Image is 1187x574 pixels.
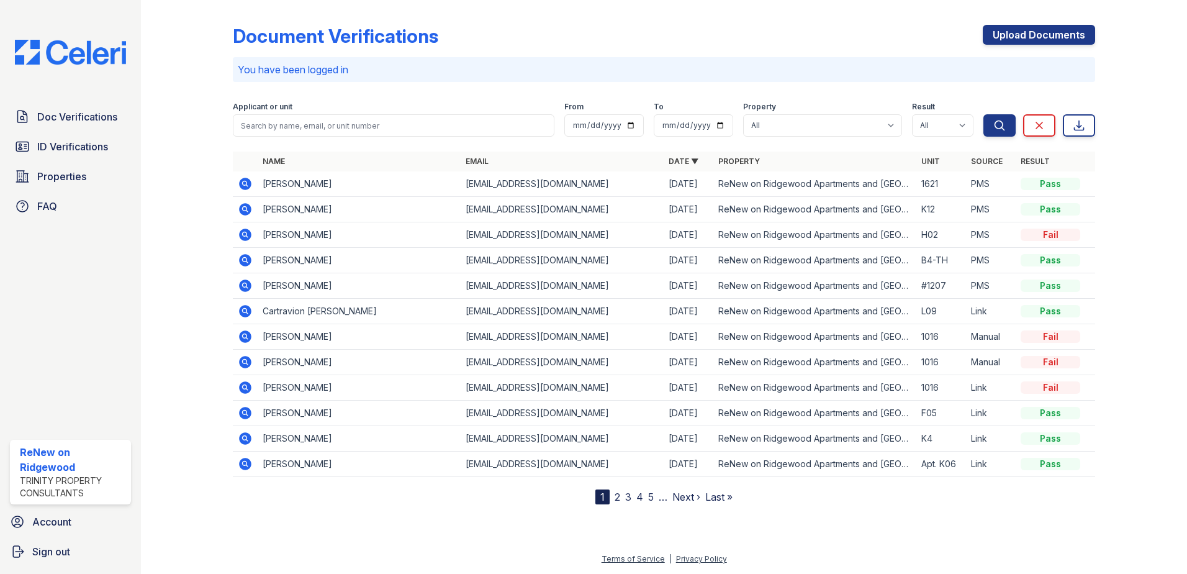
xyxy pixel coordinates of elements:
img: CE_Logo_Blue-a8612792a0a2168367f1c8372b55b34899dd931a85d93a1a3d3e32e68fde9ad4.png [5,40,136,65]
td: Link [966,401,1016,426]
a: Terms of Service [602,554,665,563]
td: #1207 [916,273,966,299]
div: Fail [1021,381,1080,394]
td: [DATE] [664,375,713,401]
td: [PERSON_NAME] [258,401,461,426]
td: [EMAIL_ADDRESS][DOMAIN_NAME] [461,197,664,222]
td: [PERSON_NAME] [258,426,461,452]
td: [EMAIL_ADDRESS][DOMAIN_NAME] [461,299,664,324]
a: Date ▼ [669,157,698,166]
td: ReNew on Ridgewood Apartments and [GEOGRAPHIC_DATA] [713,248,916,273]
td: Manual [966,350,1016,375]
div: Document Verifications [233,25,438,47]
td: Link [966,426,1016,452]
td: ReNew on Ridgewood Apartments and [GEOGRAPHIC_DATA] [713,350,916,375]
td: ReNew on Ridgewood Apartments and [GEOGRAPHIC_DATA] [713,222,916,248]
td: Link [966,299,1016,324]
td: [DATE] [664,401,713,426]
label: Property [743,102,776,112]
a: 4 [636,491,643,503]
td: 1016 [916,324,966,350]
td: Link [966,375,1016,401]
td: [PERSON_NAME] [258,350,461,375]
a: FAQ [10,194,131,219]
a: Sign out [5,539,136,564]
td: [DATE] [664,222,713,248]
td: 1016 [916,375,966,401]
td: 1621 [916,171,966,197]
td: ReNew on Ridgewood Apartments and [GEOGRAPHIC_DATA] [713,324,916,350]
td: ReNew on Ridgewood Apartments and [GEOGRAPHIC_DATA] [713,197,916,222]
td: [EMAIL_ADDRESS][DOMAIN_NAME] [461,273,664,299]
td: [PERSON_NAME] [258,375,461,401]
input: Search by name, email, or unit number [233,114,554,137]
td: PMS [966,273,1016,299]
td: K12 [916,197,966,222]
a: Unit [921,157,940,166]
td: Cartravion [PERSON_NAME] [258,299,461,324]
label: Applicant or unit [233,102,292,112]
td: [DATE] [664,426,713,452]
td: ReNew on Ridgewood Apartments and [GEOGRAPHIC_DATA] [713,273,916,299]
td: [EMAIL_ADDRESS][DOMAIN_NAME] [461,452,664,477]
a: Email [466,157,489,166]
a: Property [718,157,760,166]
td: [EMAIL_ADDRESS][DOMAIN_NAME] [461,401,664,426]
div: Pass [1021,280,1080,292]
td: ReNew on Ridgewood Apartments and [GEOGRAPHIC_DATA] [713,426,916,452]
a: Name [263,157,285,166]
td: [PERSON_NAME] [258,222,461,248]
td: Link [966,452,1016,477]
a: ID Verifications [10,134,131,159]
a: Result [1021,157,1050,166]
span: Account [32,514,71,529]
label: From [564,102,584,112]
a: Upload Documents [983,25,1095,45]
a: Last » [705,491,733,503]
td: [PERSON_NAME] [258,171,461,197]
div: 1 [595,490,610,504]
a: Next › [672,491,700,503]
div: Fail [1021,229,1080,241]
td: [DATE] [664,273,713,299]
span: … [659,490,667,504]
p: You have been logged in [238,62,1090,77]
a: Doc Verifications [10,104,131,129]
a: Privacy Policy [676,554,727,563]
div: Pass [1021,407,1080,419]
td: [EMAIL_ADDRESS][DOMAIN_NAME] [461,248,664,273]
span: Doc Verifications [37,109,117,124]
td: [EMAIL_ADDRESS][DOMAIN_NAME] [461,222,664,248]
div: Pass [1021,254,1080,266]
div: Trinity Property Consultants [20,475,126,499]
td: [PERSON_NAME] [258,273,461,299]
td: B4-TH [916,248,966,273]
td: PMS [966,171,1016,197]
td: F05 [916,401,966,426]
td: [DATE] [664,350,713,375]
label: Result [912,102,935,112]
div: Fail [1021,330,1080,343]
a: Source [971,157,1003,166]
div: | [669,554,672,563]
td: Apt. K06 [916,452,966,477]
td: [PERSON_NAME] [258,324,461,350]
div: Fail [1021,356,1080,368]
td: [DATE] [664,248,713,273]
td: [PERSON_NAME] [258,248,461,273]
div: Pass [1021,458,1080,470]
a: 3 [625,491,631,503]
div: Pass [1021,305,1080,317]
td: [EMAIL_ADDRESS][DOMAIN_NAME] [461,426,664,452]
td: ReNew on Ridgewood Apartments and [GEOGRAPHIC_DATA] [713,401,916,426]
td: [DATE] [664,452,713,477]
a: 5 [648,491,654,503]
td: [EMAIL_ADDRESS][DOMAIN_NAME] [461,324,664,350]
td: ReNew on Ridgewood Apartments and [GEOGRAPHIC_DATA] [713,299,916,324]
td: [DATE] [664,299,713,324]
a: 2 [615,491,620,503]
a: Account [5,509,136,534]
label: To [654,102,664,112]
td: PMS [966,197,1016,222]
